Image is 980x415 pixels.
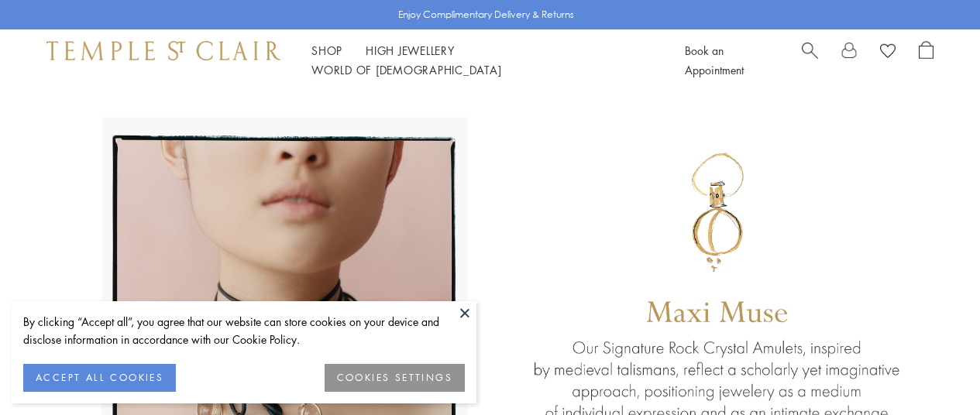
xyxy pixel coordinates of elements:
a: Search [802,41,818,80]
a: Book an Appointment [685,43,744,77]
div: By clicking “Accept all”, you agree that our website can store cookies on your device and disclos... [23,313,465,348]
a: World of [DEMOGRAPHIC_DATA]World of [DEMOGRAPHIC_DATA] [311,62,501,77]
a: View Wishlist [880,41,896,64]
a: High JewelleryHigh Jewellery [366,43,455,58]
p: Enjoy Complimentary Delivery & Returns [398,7,574,22]
nav: Main navigation [311,41,650,80]
a: Open Shopping Bag [919,41,934,80]
button: COOKIES SETTINGS [325,364,465,392]
a: ShopShop [311,43,342,58]
img: Temple St. Clair [46,41,280,60]
button: ACCEPT ALL COOKIES [23,364,176,392]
